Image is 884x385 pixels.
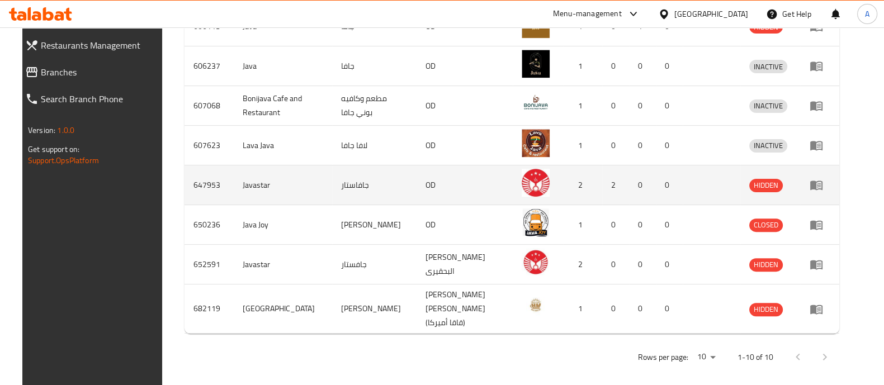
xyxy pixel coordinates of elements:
[749,99,787,113] div: INACTIVE
[41,65,161,79] span: Branches
[674,8,748,20] div: [GEOGRAPHIC_DATA]
[563,46,602,86] td: 1
[332,86,417,126] td: مطعم وكافيه بوني جافا
[656,245,683,284] td: 0
[629,245,656,284] td: 0
[522,293,550,321] img: Java House
[810,218,830,231] div: Menu
[810,178,830,192] div: Menu
[522,169,550,197] img: Javastar
[234,126,332,165] td: Lava Java
[656,165,683,205] td: 0
[234,46,332,86] td: Java
[185,46,234,86] td: 606237
[185,205,234,245] td: 650236
[332,205,417,245] td: [PERSON_NAME]
[563,205,602,245] td: 1
[28,123,55,137] span: Version:
[563,245,602,284] td: 2
[185,126,234,165] td: 607623
[16,32,170,59] a: Restaurants Management
[602,126,629,165] td: 0
[693,349,720,365] div: Rows per page:
[749,139,787,153] div: INACTIVE
[417,205,513,245] td: OD
[234,245,332,284] td: Javastar
[602,46,629,86] td: 0
[629,165,656,205] td: 0
[28,142,79,156] span: Get support on:
[749,303,783,316] span: HIDDEN
[738,350,773,364] p: 1-10 of 10
[417,86,513,126] td: OD
[522,50,550,78] img: Java
[656,284,683,334] td: 0
[865,8,869,20] span: A
[553,7,622,21] div: Menu-management
[563,126,602,165] td: 1
[602,205,629,245] td: 0
[656,126,683,165] td: 0
[234,165,332,205] td: Javastar
[602,165,629,205] td: 2
[810,302,830,316] div: Menu
[234,284,332,334] td: [GEOGRAPHIC_DATA]
[629,284,656,334] td: 0
[57,123,74,137] span: 1.0.0
[602,284,629,334] td: 0
[522,208,550,236] img: Java Joy
[522,89,550,117] img: Bonijava Cafe and Restaurant
[417,284,513,334] td: [PERSON_NAME] [PERSON_NAME](قاقا أميركا)
[417,46,513,86] td: OD
[749,258,783,272] div: HIDDEN
[629,205,656,245] td: 0
[810,258,830,271] div: Menu
[810,139,830,152] div: Menu
[602,86,629,126] td: 0
[185,165,234,205] td: 647953
[656,46,683,86] td: 0
[522,129,550,157] img: Lava Java
[522,248,550,276] img: Javastar
[234,86,332,126] td: Bonijava Cafe and Restaurant
[629,126,656,165] td: 0
[749,60,787,73] span: INACTIVE
[563,86,602,126] td: 1
[332,284,417,334] td: [PERSON_NAME]
[234,205,332,245] td: Java Joy
[185,284,234,334] td: 682119
[332,165,417,205] td: جافاستار
[417,165,513,205] td: OD
[16,59,170,85] a: Branches
[41,39,161,52] span: Restaurants Management
[629,46,656,86] td: 0
[810,59,830,73] div: Menu
[332,46,417,86] td: جافا
[749,99,787,112] span: INACTIVE
[656,86,683,126] td: 0
[417,245,513,284] td: [PERSON_NAME] البحقيرى
[638,350,688,364] p: Rows per page:
[41,92,161,106] span: Search Branch Phone
[810,99,830,112] div: Menu
[185,245,234,284] td: 652591
[563,165,602,205] td: 2
[629,86,656,126] td: 0
[185,86,234,126] td: 607068
[749,303,783,316] div: HIDDEN
[749,258,783,271] span: HIDDEN
[28,153,99,168] a: Support.OpsPlatform
[602,245,629,284] td: 0
[563,284,602,334] td: 1
[417,126,513,165] td: OD
[749,179,783,192] span: HIDDEN
[332,126,417,165] td: لافا جافا
[332,245,417,284] td: جافستار
[656,205,683,245] td: 0
[749,139,787,152] span: INACTIVE
[749,218,783,231] span: CLOSED
[16,85,170,112] a: Search Branch Phone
